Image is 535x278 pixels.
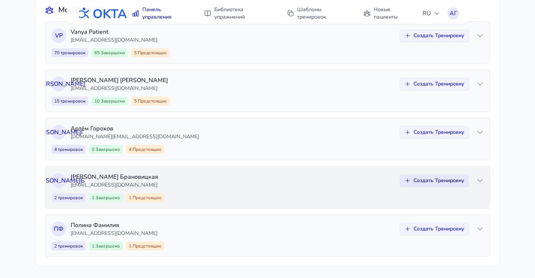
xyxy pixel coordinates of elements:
[94,195,120,201] span: Завершено
[71,28,395,36] p: Vanya Patient
[71,85,395,92] p: [EMAIL_ADDRESS][DOMAIN_NAME]
[131,97,170,106] span: 5
[132,243,162,249] span: Предстоящие
[51,145,86,154] span: 4
[33,176,85,185] span: [PERSON_NAME] Б
[137,98,167,104] span: Предстоящие
[94,146,120,152] span: Завершено
[418,6,444,21] button: RU
[59,98,85,104] span: тренировок
[71,230,395,237] p: [EMAIL_ADDRESS][DOMAIN_NAME]
[51,193,86,202] span: 2
[55,31,63,40] span: V P
[200,3,276,24] a: Библиотека упражнений
[100,98,125,104] span: Завершено
[57,195,83,201] span: тренировок
[422,9,440,18] span: RU
[126,193,165,202] span: 1
[76,4,127,23] img: OKTA logo
[400,29,469,42] button: Создать Тренировку
[71,36,395,44] p: [EMAIL_ADDRESS][DOMAIN_NAME]
[126,145,165,154] span: 4
[54,224,64,233] span: П Ф
[400,78,469,90] button: Создать Тренировку
[100,50,125,56] span: Завершено
[89,145,123,154] span: 0
[127,3,194,24] a: Панель управления
[126,242,165,250] span: 1
[51,97,88,106] span: 15
[71,181,395,189] p: [EMAIL_ADDRESS][DOMAIN_NAME]
[33,128,84,137] span: [PERSON_NAME] Г
[400,126,469,139] button: Создать Тренировку
[91,97,128,106] span: 10
[71,124,395,133] p: Артём Горохов
[400,174,469,187] button: Создать Тренировку
[94,243,120,249] span: Завершено
[132,146,162,152] span: Предстоящие
[91,48,128,57] span: 65
[51,242,86,250] span: 2
[71,221,395,230] p: Полина Фамилия
[71,172,395,181] p: [PERSON_NAME] Брановицкая
[132,195,162,201] span: Предстоящие
[71,76,395,85] p: [PERSON_NAME] [PERSON_NAME]
[51,48,88,57] span: 70
[71,133,395,140] p: [DOMAIN_NAME][EMAIL_ADDRESS][DOMAIN_NAME]
[59,50,85,56] span: тренировок
[137,50,167,56] span: Предстоящие
[447,7,459,19] button: АГ
[359,3,418,24] a: Новые пациенты
[89,242,123,250] span: 1
[400,223,469,235] button: Создать Тренировку
[131,48,170,57] span: 5
[89,193,123,202] span: 1
[282,3,353,24] a: Шаблоны тренировок
[33,80,85,88] span: О [PERSON_NAME]
[57,146,83,152] span: тренировок
[57,243,83,249] span: тренировок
